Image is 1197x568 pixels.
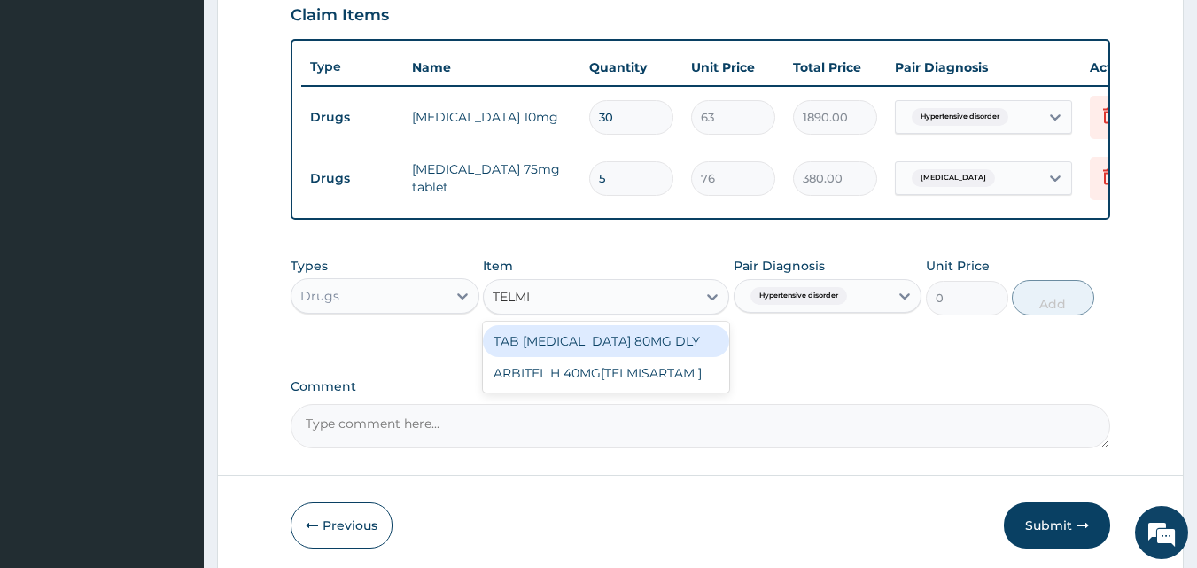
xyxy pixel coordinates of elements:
[291,6,389,26] h3: Claim Items
[291,502,393,549] button: Previous
[784,50,886,85] th: Total Price
[734,257,825,275] label: Pair Diagnosis
[483,357,729,389] div: ARBITEL H 40MG[TELMISARTAM ]
[1004,502,1110,549] button: Submit
[300,287,339,305] div: Drugs
[291,9,333,51] div: Minimize live chat window
[912,169,995,187] span: [MEDICAL_DATA]
[9,379,338,441] textarea: Type your message and hit 'Enter'
[1081,50,1170,85] th: Actions
[33,89,72,133] img: d_794563401_company_1708531726252_794563401
[682,50,784,85] th: Unit Price
[403,152,580,205] td: [MEDICAL_DATA] 75mg tablet
[926,257,990,275] label: Unit Price
[403,99,580,135] td: [MEDICAL_DATA] 10mg
[483,257,513,275] label: Item
[912,108,1008,126] span: Hypertensive disorder
[92,99,298,122] div: Chat with us now
[291,379,1111,394] label: Comment
[301,101,403,134] td: Drugs
[403,50,580,85] th: Name
[483,325,729,357] div: TAB [MEDICAL_DATA] 80MG DLY
[291,259,328,274] label: Types
[580,50,682,85] th: Quantity
[1012,280,1094,315] button: Add
[750,287,847,305] span: Hypertensive disorder
[103,171,245,350] span: We're online!
[301,51,403,83] th: Type
[301,162,403,195] td: Drugs
[886,50,1081,85] th: Pair Diagnosis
